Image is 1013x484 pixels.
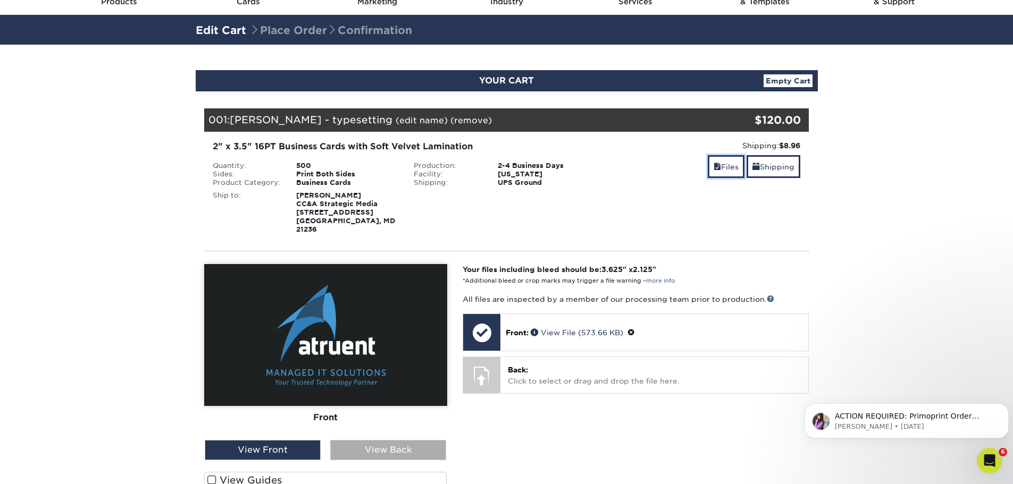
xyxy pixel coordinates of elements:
[463,294,809,304] p: All files are inspected by a member of our processing team prior to production.
[196,24,246,37] a: Edit Cart
[999,448,1007,456] span: 6
[406,162,490,170] div: Production:
[752,163,760,171] span: shipping
[490,162,607,170] div: 2-4 Business Days
[463,265,656,274] strong: Your files including bleed should be: " x "
[406,170,490,179] div: Facility:
[479,75,534,86] span: YOUR CART
[490,179,607,187] div: UPS Ground
[800,381,1013,455] iframe: Intercom notifications message
[977,448,1002,473] iframe: Intercom live chat
[205,179,289,187] div: Product Category:
[506,328,529,337] span: Front:
[230,114,392,125] span: [PERSON_NAME] - typesetting
[396,115,448,125] a: (edit name)
[633,265,652,274] span: 2.125
[205,191,289,234] div: Ship to:
[3,452,90,480] iframe: Google Customer Reviews
[288,162,406,170] div: 500
[205,440,321,460] div: View Front
[249,24,412,37] span: Place Order Confirmation
[508,366,528,374] span: Back:
[463,277,675,284] small: *Additional bleed or crop marks may trigger a file warning –
[508,364,801,386] p: Click to select or drag and drop the file here.
[747,155,800,178] a: Shipping
[204,108,708,132] div: 001:
[330,440,446,460] div: View Back
[406,179,490,187] div: Shipping:
[288,170,406,179] div: Print Both Sides
[490,170,607,179] div: [US_STATE]
[288,179,406,187] div: Business Cards
[764,74,813,87] a: Empty Cart
[708,155,744,178] a: Files
[714,163,721,171] span: files
[646,277,675,284] a: more info
[296,191,396,233] strong: [PERSON_NAME] CC&A Strategic Media [STREET_ADDRESS] [GEOGRAPHIC_DATA], MD 21236
[615,140,801,151] div: Shipping:
[601,265,623,274] span: 3.625
[779,141,800,150] strong: $8.96
[213,140,599,153] div: 2" x 3.5" 16PT Business Cards with Soft Velvet Lamination
[708,112,801,128] div: $120.00
[450,115,492,125] a: (remove)
[531,328,623,337] a: View File (573.66 KB)
[204,406,447,429] div: Front
[205,170,289,179] div: Sides:
[205,162,289,170] div: Quantity:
